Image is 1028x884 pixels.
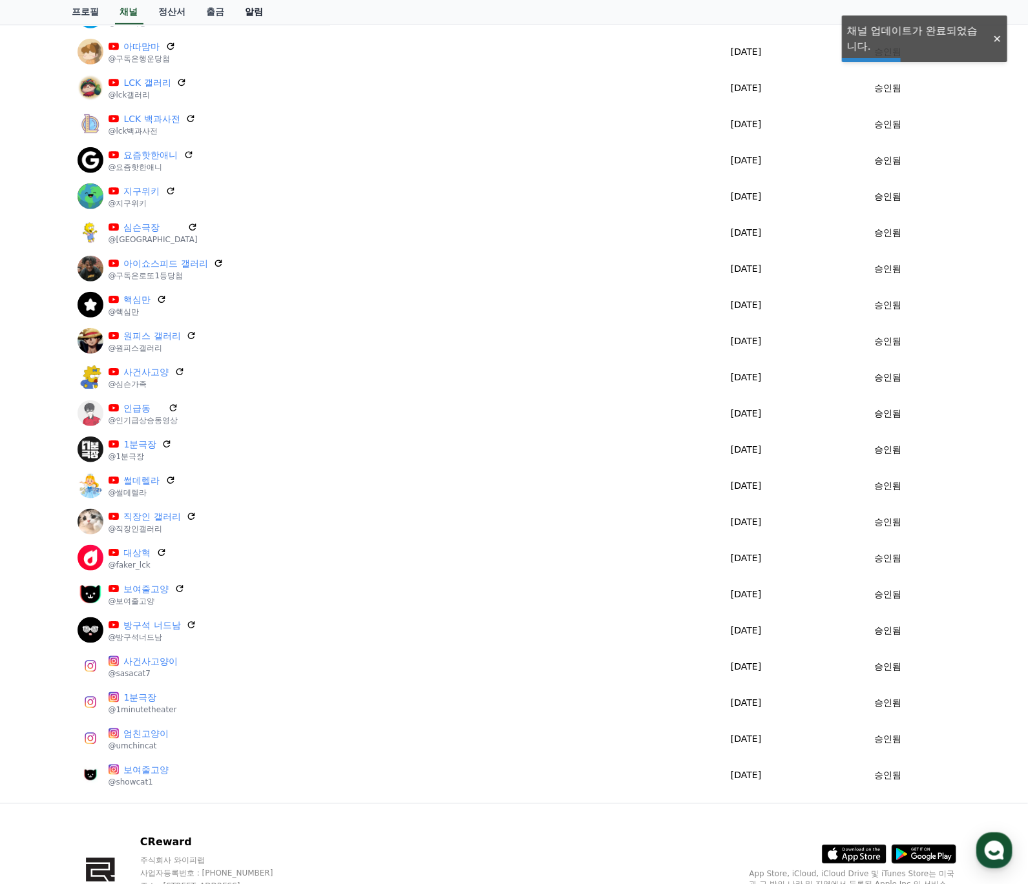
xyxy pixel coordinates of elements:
p: 승인됨 [874,768,901,782]
p: 승인됨 [874,696,901,710]
a: 대화 [85,409,167,442]
p: [DATE] [677,624,815,637]
p: [DATE] [677,551,815,565]
p: 승인됨 [874,551,901,565]
p: 승인됨 [874,262,901,276]
p: @lck갤러리 [109,90,187,100]
p: 승인됨 [874,298,901,312]
img: 인급동 [78,400,103,426]
a: 1분극장 [124,691,177,704]
img: 지구위키 [78,183,103,209]
img: 아이쇼스피드 갤러리 [78,256,103,282]
a: 인급동 [124,402,163,415]
a: 보여줄고양 [124,582,169,596]
p: 승인됨 [874,371,901,384]
p: [DATE] [677,190,815,203]
p: @lck백과사전 [109,126,196,136]
p: [DATE] [677,118,815,131]
p: @요즘핫한애니 [109,162,194,172]
p: 승인됨 [874,226,901,240]
p: 승인됨 [874,190,901,203]
p: [DATE] [677,443,815,457]
p: 승인됨 [874,515,901,529]
p: 승인됨 [874,588,901,601]
p: @1minutetheater [109,704,177,715]
a: 홈 [4,409,85,442]
p: @sasacat7 [109,668,178,679]
p: @인기급상승동영상 [109,415,178,426]
p: 승인됨 [874,443,901,457]
img: 핵심만 [78,292,103,318]
img: 방구석 너드남 [78,617,103,643]
p: [DATE] [677,768,815,782]
p: 승인됨 [874,660,901,673]
a: LCK 갤러리 [124,76,171,90]
p: 승인됨 [874,479,901,493]
p: [DATE] [677,81,815,95]
p: [DATE] [677,479,815,493]
p: @umchincat [109,741,169,751]
p: @[GEOGRAPHIC_DATA] [109,234,198,245]
a: 방구석 너드남 [124,619,181,632]
img: 요즘핫한애니 [78,147,103,173]
a: 썰데렐라 [124,474,160,488]
a: 아따맘마 [124,40,160,54]
a: 대상혁 [124,546,151,560]
span: 설정 [200,429,215,439]
p: [DATE] [677,515,815,529]
img: 대상혁 [78,545,103,571]
img: 1분극장 [78,690,103,715]
p: [DATE] [677,334,815,348]
p: @showcat1 [109,777,169,787]
a: 엄친고양이 [124,727,169,741]
p: 사업자등록번호 : [PHONE_NUMBER] [140,869,298,879]
p: 승인됨 [874,154,901,167]
p: [DATE] [677,226,815,240]
p: 승인됨 [874,81,901,95]
p: @직장인갤러리 [109,524,196,534]
img: 원피스 갤러리 [78,328,103,354]
a: 설정 [167,409,248,442]
a: 사건사고양 [124,365,169,379]
p: 승인됨 [874,732,901,746]
img: 사건사고양 [78,364,103,390]
a: 원피스 갤러리 [124,329,181,343]
p: @지구위키 [109,198,176,209]
a: 아이쇼스피드 갤러리 [124,257,208,271]
p: [DATE] [677,262,815,276]
p: [DATE] [677,45,815,59]
img: 사건사고양이 [78,653,103,679]
p: 주식회사 와이피랩 [140,856,298,866]
img: LCK 백과사전 [78,111,103,137]
img: 심슨극장 [78,220,103,245]
p: [DATE] [677,154,815,167]
a: 핵심만 [124,293,151,307]
p: @핵심만 [109,307,167,317]
p: 승인됨 [874,118,901,131]
img: 아따맘마 [78,39,103,65]
img: LCK 갤러리 [78,75,103,101]
a: 심슨극장 [124,221,182,234]
a: 지구위키 [124,185,160,198]
p: 승인됨 [874,334,901,348]
a: 1분극장 [124,438,157,451]
p: @구독은로또1등당첨 [109,271,224,281]
p: @방구석너드남 [109,632,196,642]
p: @원피스갤러리 [109,343,196,353]
p: @심슨가족 [109,379,185,389]
img: 보여줄고양 [78,762,103,788]
p: @faker_lck [109,560,167,570]
p: [DATE] [677,588,815,601]
img: 썰데렐라 [78,473,103,499]
a: 요즘핫한애니 [124,149,178,162]
p: [DATE] [677,371,815,384]
img: 엄친고양이 [78,726,103,752]
p: @구독은행운당첨 [109,54,176,64]
img: 1분극장 [78,437,103,462]
span: 홈 [41,429,48,439]
a: 직장인 갤러리 [124,510,181,524]
p: 승인됨 [874,407,901,420]
a: 보여줄고양 [124,763,169,777]
span: 대화 [118,429,134,440]
p: [DATE] [677,298,815,312]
